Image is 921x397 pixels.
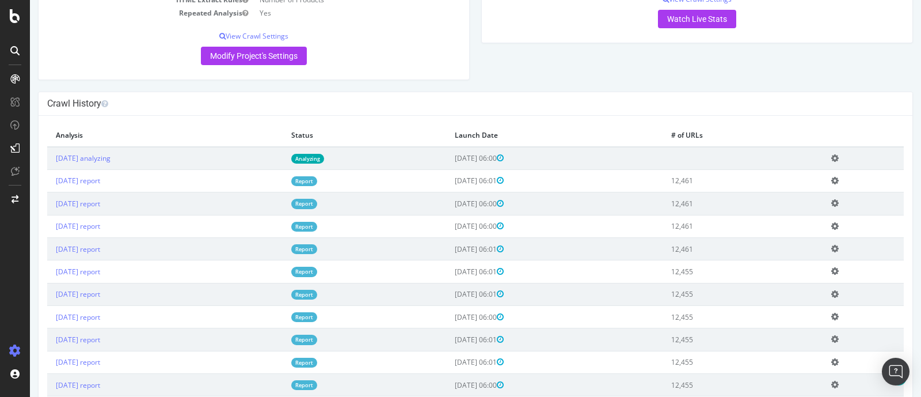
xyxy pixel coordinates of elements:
[261,199,287,209] a: Report
[261,267,287,277] a: Report
[633,373,793,396] td: 12,455
[261,244,287,254] a: Report
[633,260,793,283] td: 12,455
[17,98,874,109] h4: Crawl History
[633,351,793,373] td: 12,455
[261,335,287,345] a: Report
[26,221,70,231] a: [DATE] report
[633,169,793,192] td: 12,461
[633,305,793,328] td: 12,455
[26,199,70,209] a: [DATE] report
[253,124,417,146] th: Status
[633,237,793,260] td: 12,461
[425,357,474,367] span: [DATE] 06:01
[261,154,294,164] a: Analyzing
[425,312,474,322] span: [DATE] 06:00
[261,312,287,322] a: Report
[26,357,70,367] a: [DATE] report
[633,283,793,305] td: 12,455
[17,6,224,20] td: Repeated Analysis
[261,176,287,186] a: Report
[17,124,253,146] th: Analysis
[425,221,474,231] span: [DATE] 06:00
[425,199,474,209] span: [DATE] 06:00
[26,335,70,345] a: [DATE] report
[425,244,474,254] span: [DATE] 06:01
[425,153,474,163] span: [DATE] 06:00
[26,312,70,322] a: [DATE] report
[26,289,70,299] a: [DATE] report
[425,267,474,277] span: [DATE] 06:01
[261,290,287,300] a: Report
[26,153,81,163] a: [DATE] analyzing
[633,215,793,237] td: 12,461
[26,244,70,254] a: [DATE] report
[628,10,706,28] a: Watch Live Stats
[425,380,474,390] span: [DATE] 06:00
[171,47,277,65] a: Modify Project's Settings
[425,289,474,299] span: [DATE] 06:01
[882,358,909,385] div: Open Intercom Messenger
[633,328,793,351] td: 12,455
[26,380,70,390] a: [DATE] report
[17,31,431,41] p: View Crawl Settings
[261,358,287,368] a: Report
[633,192,793,215] td: 12,461
[26,267,70,277] a: [DATE] report
[26,176,70,186] a: [DATE] report
[224,6,431,20] td: Yes
[633,124,793,146] th: # of URLs
[425,176,474,186] span: [DATE] 06:01
[261,222,287,232] a: Report
[261,380,287,390] a: Report
[425,335,474,345] span: [DATE] 06:01
[416,124,633,146] th: Launch Date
